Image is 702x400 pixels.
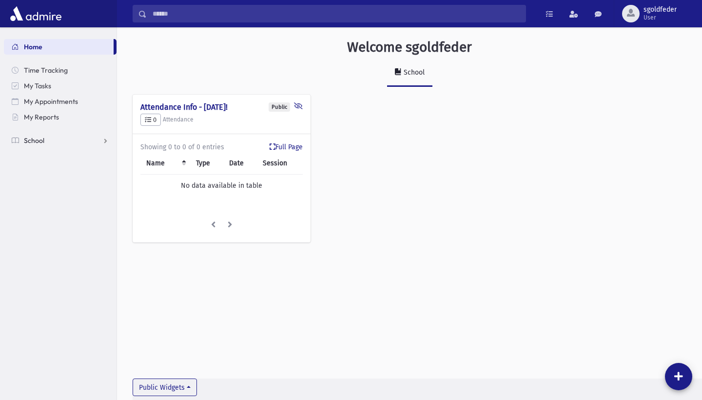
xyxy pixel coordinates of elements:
a: School [387,60,432,87]
h3: Welcome sgoldfeder [347,39,472,56]
span: Home [24,42,42,51]
div: Showing 0 to 0 of 0 entries [140,142,303,152]
span: My Tasks [24,81,51,90]
span: My Reports [24,113,59,121]
span: Time Tracking [24,66,68,75]
span: User [643,14,677,21]
span: School [24,136,44,145]
input: Search [147,5,526,22]
span: 0 [145,116,156,123]
h4: Attendance Info - [DATE]! [140,102,303,112]
button: Public Widgets [133,379,197,396]
a: Full Page [270,142,303,152]
button: 0 [140,114,161,126]
a: Time Tracking [4,62,117,78]
span: sgoldfeder [643,6,677,14]
a: My Tasks [4,78,117,94]
td: No data available in table [140,175,303,197]
th: Session [257,152,303,175]
th: Type [190,152,223,175]
h5: Attendance [140,114,303,126]
a: School [4,133,117,148]
a: My Reports [4,109,117,125]
a: Home [4,39,114,55]
a: My Appointments [4,94,117,109]
th: Date [223,152,257,175]
th: Name [140,152,190,175]
div: School [402,68,425,77]
span: My Appointments [24,97,78,106]
div: Public [269,102,290,112]
img: AdmirePro [8,4,64,23]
